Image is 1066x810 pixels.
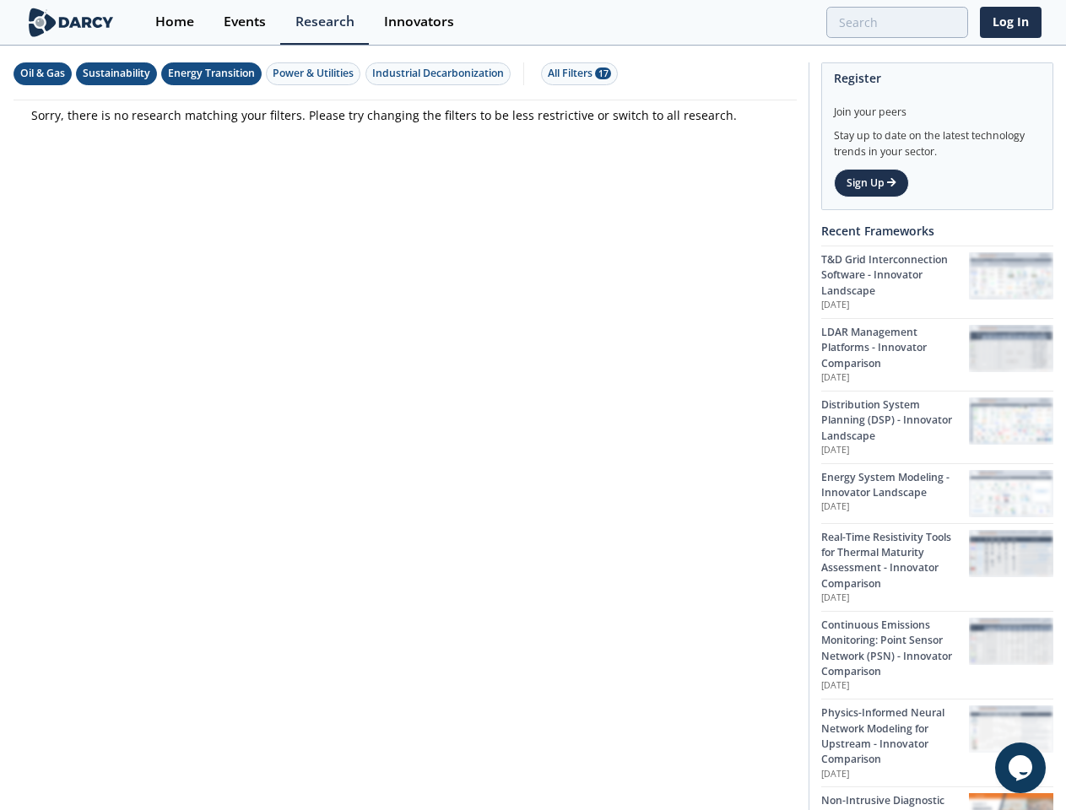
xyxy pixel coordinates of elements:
p: [DATE] [821,371,969,385]
div: Physics-Informed Neural Network Modeling for Upstream - Innovator Comparison [821,705,969,768]
div: Innovators [384,15,454,29]
div: Energy System Modeling - Innovator Landscape [821,470,969,501]
a: Physics-Informed Neural Network Modeling for Upstream - Innovator Comparison [DATE] Physics-Infor... [821,699,1053,786]
p: [DATE] [821,444,969,457]
button: Industrial Decarbonization [365,62,511,85]
div: LDAR Management Platforms - Innovator Comparison [821,325,969,371]
div: Stay up to date on the latest technology trends in your sector. [834,120,1041,159]
span: 17 [595,67,611,79]
p: [DATE] [821,299,969,312]
div: Register [834,63,1041,93]
div: Energy Transition [168,66,255,81]
p: Sorry, there is no research matching your filters. Please try changing the filters to be less res... [31,106,779,124]
a: Energy System Modeling - Innovator Landscape [DATE] Energy System Modeling - Innovator Landscape ... [821,463,1053,523]
a: Real-Time Resistivity Tools for Thermal Maturity Assessment - Innovator Comparison [DATE] Real-Ti... [821,523,1053,611]
button: All Filters 17 [541,62,618,85]
div: Join your peers [834,93,1041,120]
div: Recent Frameworks [821,216,1053,246]
a: Log In [980,7,1042,38]
div: T&D Grid Interconnection Software - Innovator Landscape [821,252,969,299]
a: T&D Grid Interconnection Software - Innovator Landscape [DATE] T&D Grid Interconnection Software ... [821,246,1053,318]
div: All Filters [548,66,611,81]
p: [DATE] [821,500,969,514]
a: Sign Up [834,169,909,197]
img: logo-wide.svg [25,8,117,37]
div: Distribution System Planning (DSP) - Innovator Landscape [821,397,969,444]
div: Power & Utilities [273,66,354,81]
a: LDAR Management Platforms - Innovator Comparison [DATE] LDAR Management Platforms - Innovator Com... [821,318,1053,391]
div: Home [155,15,194,29]
a: Distribution System Planning (DSP) - Innovator Landscape [DATE] Distribution System Planning (DSP... [821,391,1053,463]
a: Continuous Emissions Monitoring: Point Sensor Network (PSN) - Innovator Comparison [DATE] Continu... [821,611,1053,699]
div: Real-Time Resistivity Tools for Thermal Maturity Assessment - Innovator Comparison [821,530,969,592]
p: [DATE] [821,591,969,605]
div: Oil & Gas [20,66,65,81]
div: Events [224,15,266,29]
p: [DATE] [821,768,969,781]
div: Research [295,15,354,29]
input: Advanced Search [826,7,968,38]
button: Energy Transition [161,62,262,85]
div: Sustainability [83,66,150,81]
button: Oil & Gas [14,62,72,85]
div: Industrial Decarbonization [372,66,504,81]
div: Continuous Emissions Monitoring: Point Sensor Network (PSN) - Innovator Comparison [821,618,969,680]
p: [DATE] [821,679,969,693]
iframe: chat widget [995,742,1049,793]
button: Power & Utilities [266,62,360,85]
button: Sustainability [76,62,157,85]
